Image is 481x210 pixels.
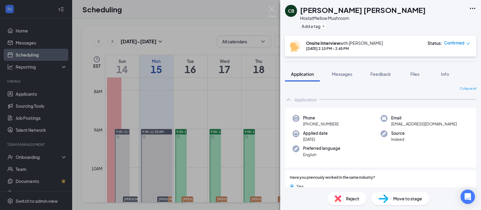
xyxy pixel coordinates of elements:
[306,40,383,46] div: with [PERSON_NAME]
[370,71,391,77] span: Feedback
[393,195,422,202] span: Move to stage
[296,183,304,190] span: Yes
[285,96,292,103] svg: ChevronUp
[291,71,314,77] span: Application
[300,23,327,29] button: PlusAdd a tag
[300,15,426,21] div: Host at Mellow Mushroom
[469,5,476,12] svg: Ellipses
[303,152,340,158] span: English
[306,46,383,51] div: [DATE] 2:15 PM - 2:45 PM
[303,121,339,127] span: [PHONE_NUMBER]
[306,40,340,46] b: Onsite Interview
[303,115,339,121] span: Phone
[466,42,470,46] span: down
[391,130,405,136] span: Source
[461,190,475,204] div: Open Intercom Messenger
[460,86,476,91] span: Collapse all
[346,195,359,202] span: Reject
[444,40,464,46] span: Confirmed
[410,71,419,77] span: Files
[288,8,294,14] div: CB
[300,5,426,15] h1: [PERSON_NAME] [PERSON_NAME]
[295,97,317,103] div: Application
[303,136,328,142] span: [DATE]
[322,24,325,28] svg: Plus
[391,115,457,121] span: Email
[303,130,328,136] span: Applied date
[391,136,405,142] span: Indeed
[290,175,375,181] span: Have you previously worked in the same industry?
[391,121,457,127] span: [EMAIL_ADDRESS][DOMAIN_NAME]
[441,71,449,77] span: Info
[332,71,352,77] span: Messages
[427,40,442,46] div: Status :
[303,145,340,151] span: Preferred language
